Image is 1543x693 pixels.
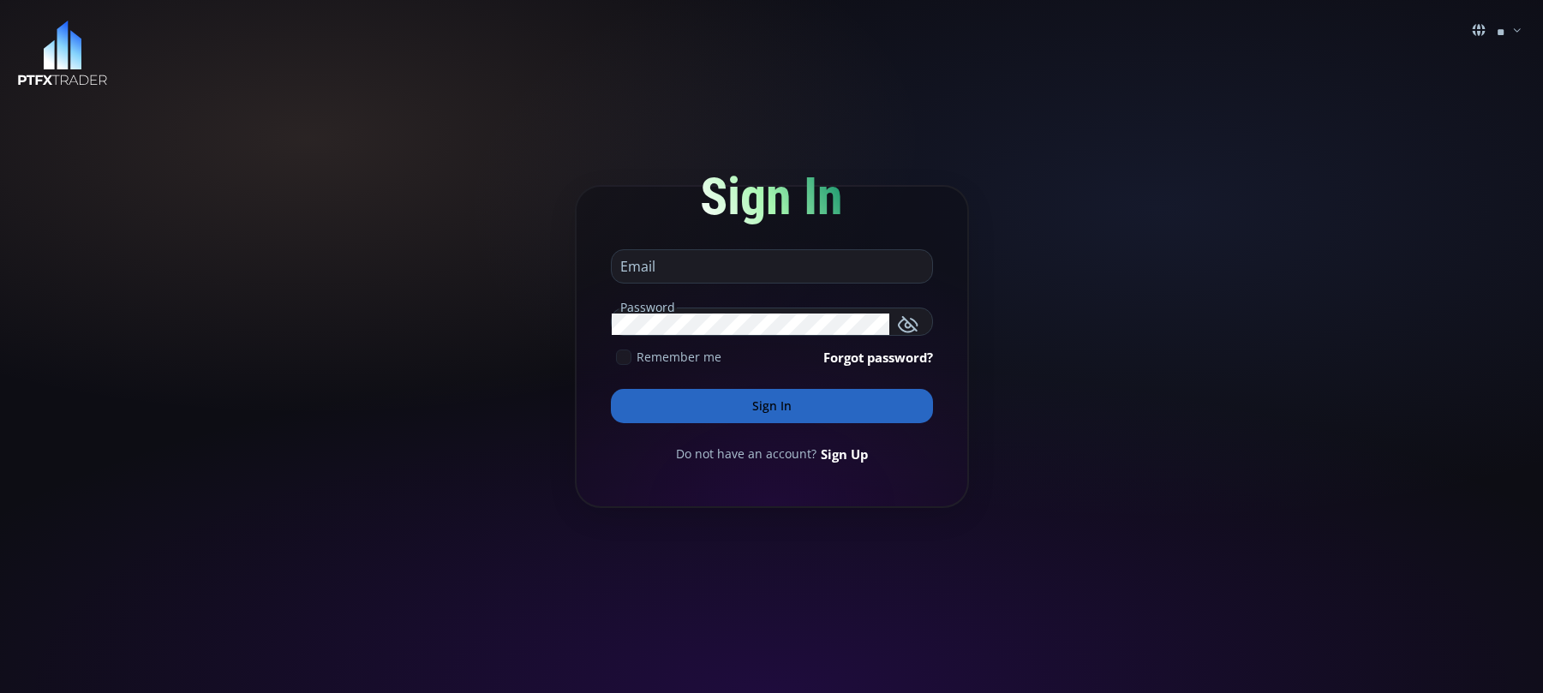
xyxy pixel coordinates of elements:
[700,166,843,227] span: Sign In
[611,445,933,463] div: Do not have an account?
[821,445,868,463] a: Sign Up
[611,389,933,423] button: Sign In
[17,21,108,87] img: LOGO
[637,348,721,366] span: Remember me
[823,348,933,367] a: Forgot password?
